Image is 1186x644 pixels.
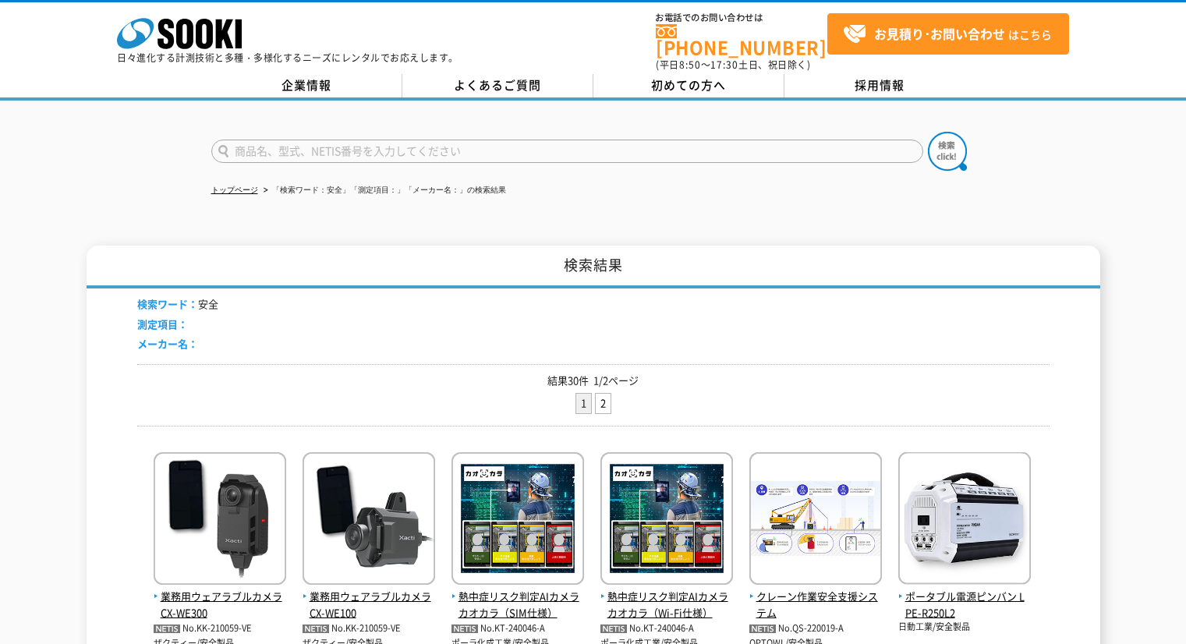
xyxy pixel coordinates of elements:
input: 商品名、型式、NETIS番号を入力してください [211,140,923,163]
img: CX-WE100 [303,452,435,589]
a: 初めての方へ [593,74,784,97]
li: 安全 [137,296,218,313]
img: カオカラ（SIM仕様） [451,452,584,589]
span: 初めての方へ [651,76,726,94]
p: No.KK-210059-VE [154,621,286,637]
a: ポータブル電源ピンバン LPE-R250L2 [898,572,1031,621]
a: 業務用ウェアラブルカメラ CX-WE100 [303,572,435,621]
a: お見積り･お問い合わせはこちら [827,13,1069,55]
span: 熱中症リスク判定AIカメラ カオカラ（Wi-Fi仕様） [600,589,733,621]
a: 企業情報 [211,74,402,97]
img: カオカラ（Wi-Fi仕様） [600,452,733,589]
p: No.KK-210059-VE [303,621,435,637]
p: No.KT-240046-A [451,621,584,637]
p: 日動工業/安全製品 [898,621,1031,634]
span: お電話でのお問い合わせは [656,13,827,23]
li: 「検索ワード：安全」「測定項目：」「メーカー名：」の検索結果 [260,182,506,199]
span: 17:30 [710,58,738,72]
a: トップページ [211,186,258,194]
a: 2 [596,394,611,413]
span: 業務用ウェアラブルカメラ CX-WE300 [154,589,286,621]
span: 検索ワード： [137,296,198,311]
span: 測定項目： [137,317,188,331]
a: クレーン作業安全支援システム [749,572,882,621]
li: 1 [575,393,592,414]
p: No.KT-240046-A [600,621,733,637]
strong: お見積り･お問い合わせ [874,24,1005,43]
a: 採用情報 [784,74,975,97]
a: 熱中症リスク判定AIカメラ カオカラ（Wi-Fi仕様） [600,572,733,621]
p: 日々進化する計測技術と多種・多様化するニーズにレンタルでお応えします。 [117,53,458,62]
img: CX-WE300 [154,452,286,589]
span: クレーン作業安全支援システム [749,589,882,621]
span: 8:50 [679,58,701,72]
a: 業務用ウェアラブルカメラ CX-WE300 [154,572,286,621]
a: よくあるご質問 [402,74,593,97]
p: 結果30件 1/2ページ [137,373,1050,389]
h1: 検索結果 [87,246,1100,288]
span: (平日 ～ 土日、祝日除く) [656,58,810,72]
a: [PHONE_NUMBER] [656,24,827,56]
p: No.QS-220019-A [749,621,882,637]
span: はこちら [843,23,1052,46]
span: メーカー名： [137,336,198,351]
span: 業務用ウェアラブルカメラ CX-WE100 [303,589,435,621]
img: btn_search.png [928,132,967,171]
span: ポータブル電源ピンバン LPE-R250L2 [898,589,1031,621]
a: 熱中症リスク判定AIカメラ カオカラ（SIM仕様） [451,572,584,621]
span: 熱中症リスク判定AIカメラ カオカラ（SIM仕様） [451,589,584,621]
img: LPE-R250L2 [898,452,1031,589]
